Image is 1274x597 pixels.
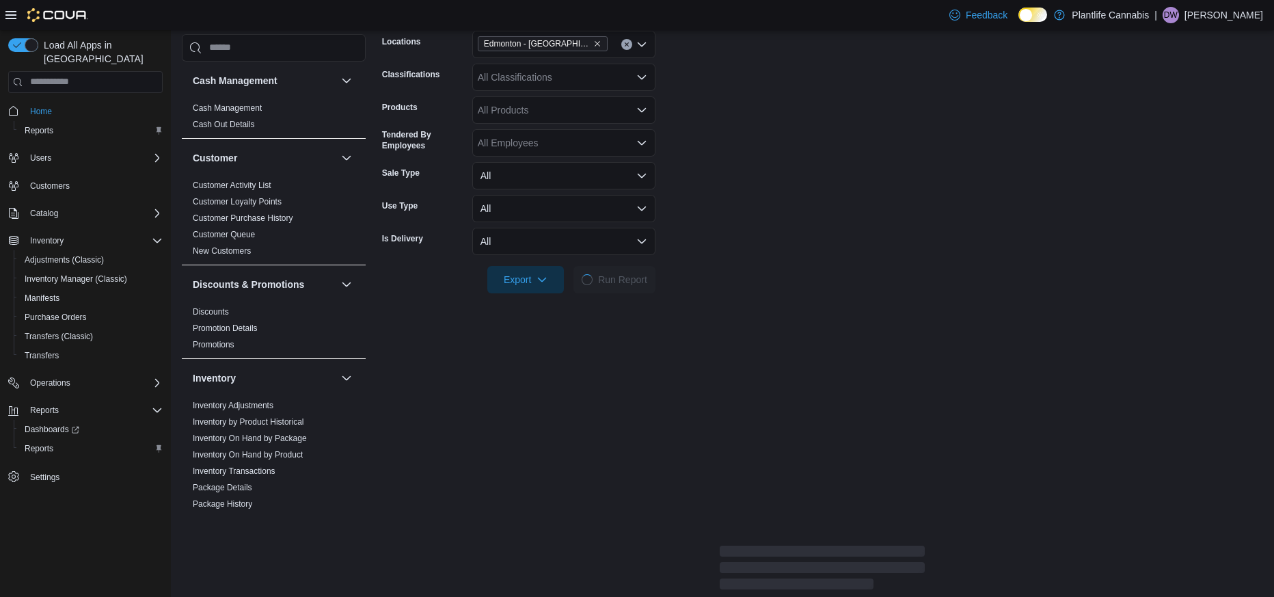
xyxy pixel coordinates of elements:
[25,375,76,391] button: Operations
[636,39,647,50] button: Open list of options
[193,103,262,113] a: Cash Management
[14,121,168,140] button: Reports
[19,328,98,345] a: Transfers (Classic)
[3,373,168,393] button: Operations
[19,271,133,287] a: Inventory Manager (Classic)
[193,340,234,349] a: Promotions
[720,548,925,592] span: Loading
[14,346,168,365] button: Transfers
[25,177,163,194] span: Customers
[193,180,271,191] span: Customer Activity List
[636,105,647,116] button: Open list of options
[25,103,57,120] a: Home
[30,181,70,191] span: Customers
[598,273,647,287] span: Run Report
[14,250,168,269] button: Adjustments (Classic)
[382,36,421,47] label: Locations
[25,402,64,419] button: Reports
[193,230,255,239] a: Customer Queue
[30,106,52,117] span: Home
[193,151,336,165] button: Customer
[636,137,647,148] button: Open list of options
[8,96,163,522] nav: Complex example
[193,417,304,427] a: Inventory by Product Historical
[25,375,163,391] span: Operations
[944,1,1013,29] a: Feedback
[1154,7,1157,23] p: |
[19,421,85,438] a: Dashboards
[19,347,64,364] a: Transfers
[193,120,255,129] a: Cash Out Details
[25,254,104,265] span: Adjustments (Classic)
[1018,8,1047,22] input: Dark Mode
[25,178,75,194] a: Customers
[193,213,293,224] span: Customer Purchase History
[1184,7,1263,23] p: [PERSON_NAME]
[193,466,275,477] span: Inventory Transactions
[636,72,647,83] button: Open list of options
[30,405,59,416] span: Reports
[193,74,277,88] h3: Cash Management
[193,306,229,317] span: Discounts
[19,421,163,438] span: Dashboards
[193,339,234,350] span: Promotions
[193,246,251,256] a: New Customers
[193,307,229,317] a: Discounts
[382,102,418,113] label: Products
[338,72,355,89] button: Cash Management
[193,74,336,88] button: Cash Management
[193,482,252,493] span: Package Details
[19,122,59,139] a: Reports
[25,150,57,166] button: Users
[25,293,59,304] span: Manifests
[14,327,168,346] button: Transfers (Classic)
[19,440,59,457] a: Reports
[19,309,163,326] span: Purchase Orders
[193,400,273,411] span: Inventory Adjustments
[19,290,163,306] span: Manifests
[19,290,65,306] a: Manifests
[472,162,655,189] button: All
[3,466,168,486] button: Settings
[19,328,163,345] span: Transfers (Classic)
[573,266,655,293] button: LoadingRun Report
[193,246,251,256] span: New Customers
[193,371,336,385] button: Inventory
[3,176,168,196] button: Customers
[25,125,53,136] span: Reports
[19,309,92,326] a: Purchase Orders
[193,197,282,207] a: Customer Loyalty Points
[193,499,252,509] a: Package History
[193,181,271,190] a: Customer Activity List
[14,439,168,458] button: Reports
[30,152,51,163] span: Users
[3,231,168,250] button: Inventory
[193,416,304,427] span: Inventory by Product Historical
[3,401,168,420] button: Reports
[193,151,237,165] h3: Customer
[193,323,258,333] a: Promotion Details
[19,252,109,268] a: Adjustments (Classic)
[25,331,93,342] span: Transfers (Classic)
[30,472,59,483] span: Settings
[496,266,556,293] span: Export
[182,304,366,358] div: Discounts & Promotions
[193,433,307,444] span: Inventory On Hand by Package
[3,101,168,121] button: Home
[19,252,163,268] span: Adjustments (Classic)
[382,233,423,244] label: Is Delivery
[193,483,252,492] a: Package Details
[193,103,262,114] span: Cash Management
[182,100,366,138] div: Cash Management
[25,150,163,166] span: Users
[338,276,355,293] button: Discounts & Promotions
[3,148,168,168] button: Users
[484,37,591,51] span: Edmonton - [GEOGRAPHIC_DATA] South
[193,499,252,509] span: Package History
[621,39,632,50] button: Clear input
[193,119,255,130] span: Cash Out Details
[580,271,595,287] span: Loading
[14,269,168,289] button: Inventory Manager (Classic)
[27,8,88,22] img: Cova
[14,420,168,439] a: Dashboards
